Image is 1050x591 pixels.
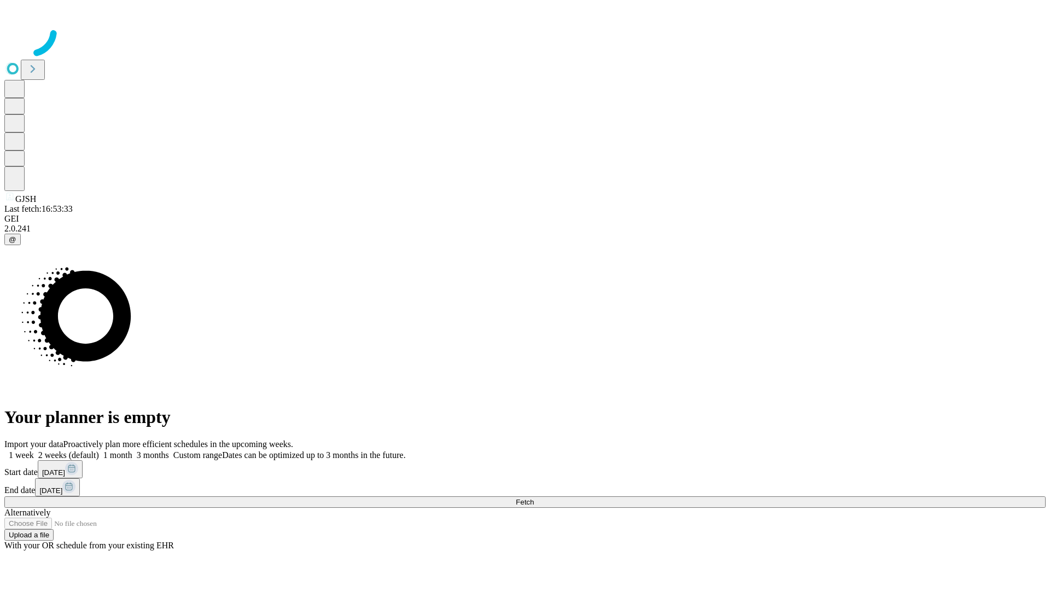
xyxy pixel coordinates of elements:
[137,450,169,460] span: 3 months
[4,439,63,449] span: Import your data
[4,478,1046,496] div: End date
[9,450,34,460] span: 1 week
[4,529,54,541] button: Upload a file
[4,541,174,550] span: With your OR schedule from your existing EHR
[4,234,21,245] button: @
[4,224,1046,234] div: 2.0.241
[4,460,1046,478] div: Start date
[42,468,65,477] span: [DATE]
[38,450,99,460] span: 2 weeks (default)
[15,194,36,204] span: GJSH
[4,204,73,213] span: Last fetch: 16:53:33
[63,439,293,449] span: Proactively plan more efficient schedules in the upcoming weeks.
[103,450,132,460] span: 1 month
[222,450,405,460] span: Dates can be optimized up to 3 months in the future.
[4,407,1046,427] h1: Your planner is empty
[4,496,1046,508] button: Fetch
[9,235,16,244] span: @
[173,450,222,460] span: Custom range
[38,460,83,478] button: [DATE]
[516,498,534,506] span: Fetch
[39,486,62,495] span: [DATE]
[35,478,80,496] button: [DATE]
[4,214,1046,224] div: GEI
[4,508,50,517] span: Alternatively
